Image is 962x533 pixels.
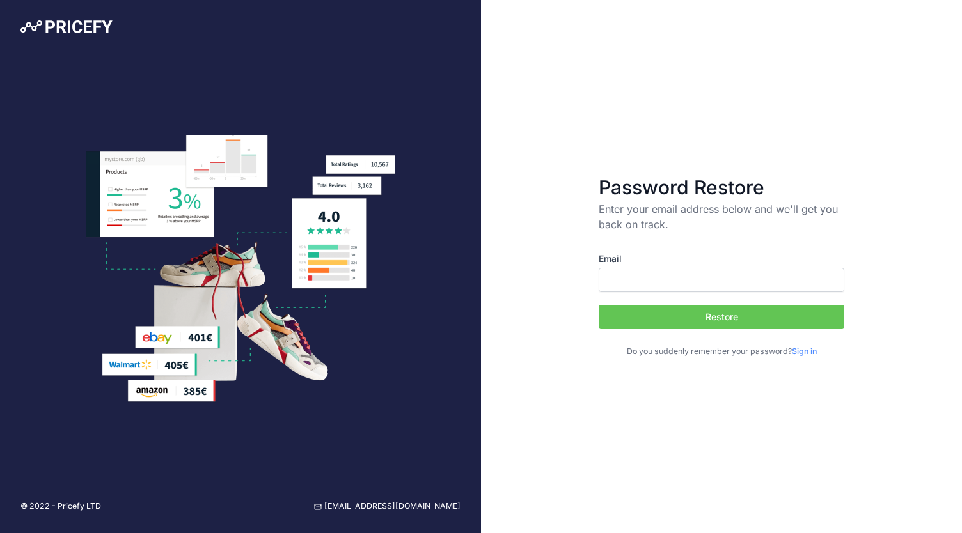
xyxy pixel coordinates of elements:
h3: Password Restore [599,176,844,199]
a: [EMAIL_ADDRESS][DOMAIN_NAME] [314,500,461,513]
button: Restore [599,305,844,329]
label: Email [599,252,844,265]
p: © 2022 - Pricefy LTD [20,500,101,513]
p: Do you suddenly remember your password? [599,346,844,358]
a: Sign in [792,346,817,356]
img: Pricefy [20,20,113,33]
p: Enter your email address below and we'll get you back on track. [599,201,844,232]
